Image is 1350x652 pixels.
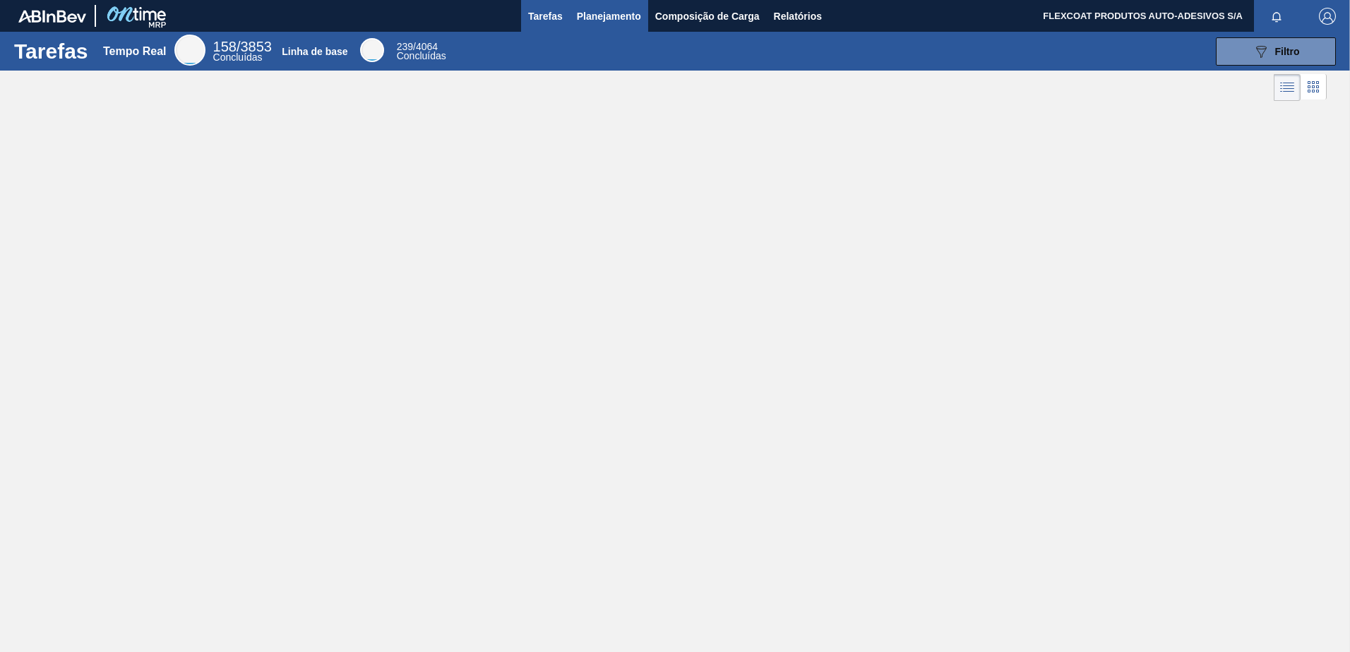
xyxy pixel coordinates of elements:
[1301,74,1327,101] div: Visão em Cards
[282,46,347,57] div: Linha de base
[14,43,88,59] h1: Tarefas
[774,8,822,25] span: Relatórios
[18,10,86,23] img: TNhmsLtSVTkK8tSr43FrP2fwEKptu5GPRR3wAAAABJRU5ErkJggg==
[397,50,446,61] span: Concluídas
[528,8,563,25] span: Tarefas
[174,35,205,66] div: Real Time
[1275,46,1300,57] span: Filtro
[213,52,263,63] span: Concluídas
[416,41,438,52] font: 4064
[397,41,413,52] span: 239
[213,39,237,54] span: 158
[213,39,272,54] span: /
[1216,37,1336,66] button: Filtro
[240,39,272,54] font: 3853
[360,38,384,62] div: Base Line
[1254,6,1299,26] button: Notificações
[655,8,760,25] span: Composição de Carga
[397,42,446,61] div: Base Line
[577,8,641,25] span: Planejamento
[103,45,167,58] div: Tempo Real
[213,41,272,62] div: Real Time
[397,41,438,52] span: /
[1319,8,1336,25] img: Logout
[1274,74,1301,101] div: Visão em Lista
